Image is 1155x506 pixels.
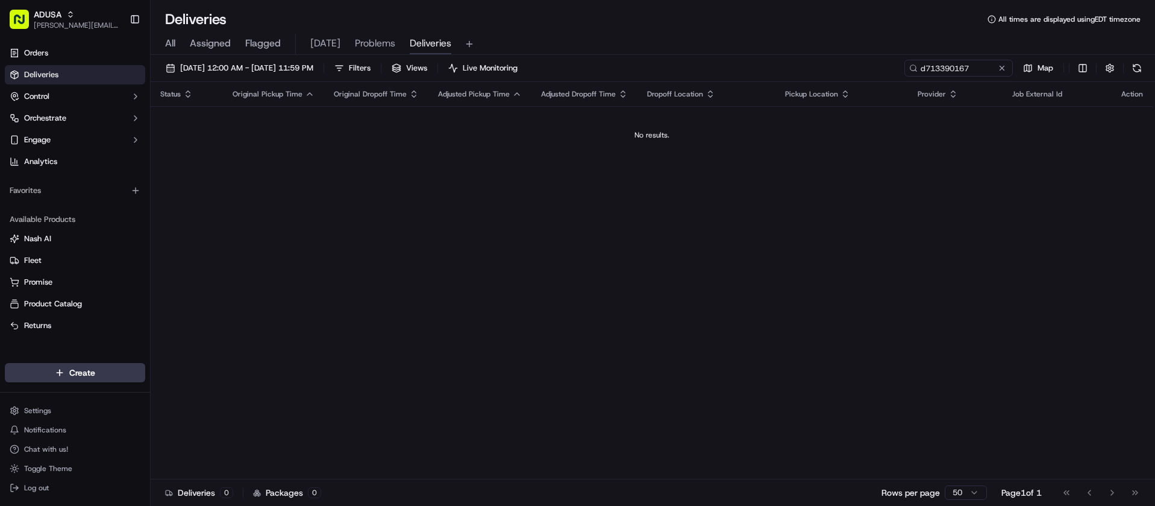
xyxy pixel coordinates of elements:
span: [DATE] 12:00 AM - [DATE] 11:59 PM [180,63,313,74]
button: Create [5,363,145,382]
div: Action [1121,89,1143,99]
span: All times are displayed using EDT timezone [998,14,1141,24]
span: Log out [24,483,49,493]
button: [PERSON_NAME][EMAIL_ADDRESS][PERSON_NAME][DOMAIN_NAME] [34,21,120,30]
button: Nash AI [5,229,145,248]
div: Available Products [5,210,145,229]
div: 0 [220,487,233,498]
div: Favorites [5,181,145,200]
span: Pickup Location [785,89,838,99]
button: Control [5,87,145,106]
span: Map [1038,63,1053,74]
span: Fleet [24,255,42,266]
span: Promise [24,277,52,288]
span: Settings [24,406,51,416]
span: Chat with us! [24,444,68,454]
span: Adjusted Dropoff Time [541,89,616,99]
button: Live Monitoring [443,60,523,77]
button: Map [1018,60,1059,77]
button: Log out [5,479,145,496]
button: Product Catalog [5,294,145,314]
a: Deliveries [5,65,145,84]
a: Product Catalog [10,299,140,309]
span: Original Dropoff Time [334,89,407,99]
button: Refresh [1128,60,1145,77]
span: Toggle Theme [24,464,72,473]
a: Nash AI [10,233,140,244]
span: Filters [349,63,371,74]
button: ADUSA[PERSON_NAME][EMAIL_ADDRESS][PERSON_NAME][DOMAIN_NAME] [5,5,125,34]
button: Engage [5,130,145,150]
span: Status [160,89,181,99]
button: ADUSA [34,8,61,21]
span: Returns [24,320,51,331]
button: Fleet [5,251,145,270]
div: No results. [155,130,1148,140]
span: Problems [355,36,395,51]
button: Promise [5,273,145,292]
button: Notifications [5,422,145,438]
button: Views [386,60,433,77]
span: Create [69,367,95,379]
span: Adjusted Pickup Time [438,89,510,99]
span: Views [406,63,427,74]
span: Deliveries [24,69,58,80]
span: All [165,36,175,51]
span: Orchestrate [24,113,66,124]
a: Orders [5,43,145,63]
span: Deliveries [410,36,451,51]
div: 0 [308,487,321,498]
button: [DATE] 12:00 AM - [DATE] 11:59 PM [160,60,319,77]
button: Chat with us! [5,441,145,458]
button: Orchestrate [5,109,145,128]
button: Settings [5,402,145,419]
span: Engage [24,134,51,145]
h1: Deliveries [165,10,227,29]
span: Dropoff Location [647,89,703,99]
button: Filters [329,60,376,77]
span: Orders [24,48,48,59]
span: Control [24,91,49,102]
span: Notifications [24,425,66,435]
span: Original Pickup Time [233,89,302,99]
a: Promise [10,277,140,288]
p: Rows per page [881,487,940,499]
div: Page 1 of 1 [1001,487,1042,499]
a: Returns [10,320,140,331]
input: Type to search [904,60,1013,77]
span: Assigned [190,36,231,51]
a: Fleet [10,255,140,266]
span: Live Monitoring [463,63,518,74]
span: Nash AI [24,233,51,244]
a: Analytics [5,152,145,171]
span: Provider [918,89,946,99]
span: Job External Id [1012,89,1062,99]
div: Deliveries [165,487,233,499]
span: [DATE] [310,36,340,51]
div: Packages [253,487,321,499]
span: Flagged [245,36,281,51]
button: Toggle Theme [5,460,145,477]
button: Returns [5,316,145,335]
span: Analytics [24,156,57,167]
span: Product Catalog [24,299,82,309]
